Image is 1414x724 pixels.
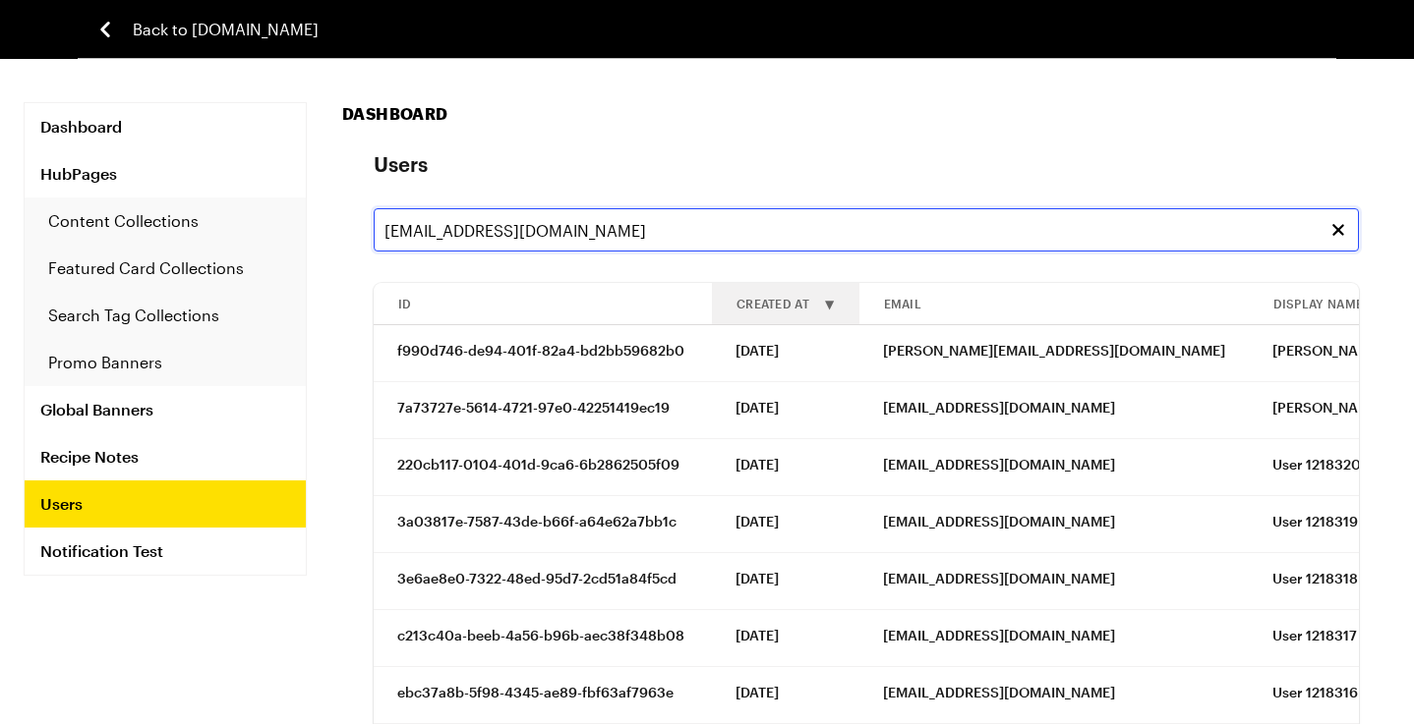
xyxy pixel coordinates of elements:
span: [EMAIL_ADDRESS][DOMAIN_NAME] [883,455,1115,474]
button: Clear search [1327,219,1349,241]
a: Notification Test [25,528,306,575]
p: Users [374,149,1359,177]
a: Users [25,480,306,528]
span: [EMAIL_ADDRESS][DOMAIN_NAME] [883,683,1115,702]
span: [DATE] [736,398,779,418]
a: Promo Banners [25,339,306,386]
span: User 1218318 [1272,569,1358,588]
a: Featured Card Collections [25,245,306,292]
span: [DATE] [736,569,779,588]
span: [PERSON_NAME] [1272,341,1383,361]
button: Email [860,284,1248,323]
span: [EMAIL_ADDRESS][DOMAIN_NAME] [883,512,1115,531]
span: User 1218319 [1272,512,1358,531]
a: Content Collections [25,197,306,245]
span: [PERSON_NAME] [1272,398,1383,418]
span: User 1218320 [1272,455,1361,474]
span: [EMAIL_ADDRESS][DOMAIN_NAME] [883,398,1115,418]
a: Recipe Notes [25,433,306,480]
span: ▼ [825,296,835,311]
span: [DATE] [736,512,779,531]
span: [EMAIL_ADDRESS][DOMAIN_NAME] [883,626,1115,645]
span: [DATE] [736,683,779,702]
span: ebc37a8b-5f98-4345-ae89-fbf63af7963e [397,683,674,702]
span: f990d746-de94-401f-82a4-bd2bb59682b0 [397,341,684,361]
span: [PERSON_NAME][EMAIL_ADDRESS][DOMAIN_NAME] [883,341,1225,361]
span: 220cb117-0104-401d-9ca6-6b2862505f09 [397,455,679,474]
span: [EMAIL_ADDRESS][DOMAIN_NAME] [883,569,1115,588]
a: Search Tag Collections [25,292,306,339]
span: [DATE] [736,626,779,645]
div: Display Name [1250,284,1405,323]
span: c213c40a-beeb-4a56-b96b-aec38f348b08 [397,626,684,645]
span: [DATE] [736,455,779,474]
div: ID [375,284,711,323]
span: [DATE] [736,341,779,361]
a: Dashboard [25,103,306,150]
a: Global Banners [25,386,306,433]
a: HubPages [25,150,306,197]
input: Search Email [374,208,1359,251]
span: 7a73727e-5614-4721-97e0-42251419ec19 [397,398,670,418]
span: Back to [DOMAIN_NAME] [133,18,319,41]
span: User 1218316 [1272,683,1358,702]
button: Created At▼ [713,284,858,323]
h1: Dashboard [342,102,1390,126]
span: 3a03817e-7587-43de-b66f-a64e62a7bb1c [397,512,677,531]
span: User 1218317 [1272,626,1357,645]
span: 3e6ae8e0-7322-48ed-95d7-2cd51a84f5cd [397,569,677,588]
